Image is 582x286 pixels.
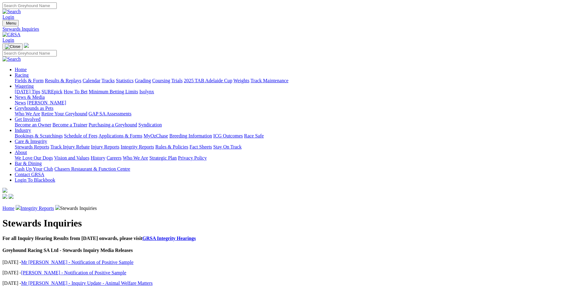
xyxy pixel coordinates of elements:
a: Bookings & Scratchings [15,133,63,138]
a: MyOzChase [144,133,168,138]
a: Isolynx [139,89,154,94]
h1: Stewards Inquiries [2,218,580,229]
b: For all Inquiry Hearing Results from [DATE] onwards, please visit [2,236,196,241]
a: [PERSON_NAME] [27,100,66,105]
a: News & Media [15,95,45,100]
a: Fact Sheets [190,144,212,149]
a: Strategic Plan [149,155,177,160]
a: Results & Replays [45,78,81,83]
a: Minimum Betting Limits [89,89,138,94]
div: Care & Integrity [15,144,580,150]
a: [PERSON_NAME] - Notification of Positive Sample [21,270,126,275]
input: Search [2,50,57,56]
a: SUREpick [41,89,62,94]
div: About [15,155,580,161]
a: How To Bet [64,89,88,94]
a: Mr [PERSON_NAME] - Inquiry Update - Animal Welfare Matters [21,280,153,286]
a: Race Safe [244,133,264,138]
a: ICG Outcomes [213,133,243,138]
a: Greyhounds as Pets [15,106,53,111]
img: chevron-right.svg [16,205,21,210]
div: Get Involved [15,122,580,128]
a: Mr [PERSON_NAME] - Notification of Positive Sample [21,260,133,265]
a: About [15,150,27,155]
a: Track Maintenance [251,78,288,83]
a: We Love Our Dogs [15,155,53,160]
div: Bar & Dining [15,166,580,172]
div: Wagering [15,89,580,95]
a: Injury Reports [91,144,119,149]
a: Fields & Form [15,78,44,83]
a: Racing [15,72,29,78]
img: Search [2,9,21,14]
a: Wagering [15,83,34,89]
a: GRSA Integrity Hearings [142,236,196,241]
a: Care & Integrity [15,139,47,144]
a: Home [2,206,14,211]
a: Tracks [102,78,115,83]
a: Careers [106,155,121,160]
a: Statistics [116,78,134,83]
a: Login [2,37,14,43]
img: twitter.svg [9,194,13,199]
button: Toggle navigation [2,43,23,50]
p: [DATE] - [2,260,580,265]
a: Syndication [138,122,162,127]
a: Purchasing a Greyhound [89,122,137,127]
span: Menu [6,21,16,25]
img: logo-grsa-white.png [24,43,29,48]
div: Greyhounds as Pets [15,111,580,117]
a: Get Involved [15,117,40,122]
a: Stewards Inquiries [2,26,580,32]
button: Toggle navigation [2,20,19,26]
p: [DATE] - [2,270,580,276]
a: Become an Owner [15,122,51,127]
input: Search [2,2,57,9]
a: History [91,155,105,160]
div: Industry [15,133,580,139]
a: Home [15,67,27,72]
a: Breeding Information [169,133,212,138]
a: Coursing [152,78,170,83]
p: Stewards Inquiries [2,205,580,211]
a: Integrity Reports [121,144,154,149]
a: Applications & Forms [98,133,142,138]
a: Vision and Values [54,155,89,160]
a: Industry [15,128,31,133]
a: GAP SA Assessments [89,111,132,116]
a: Login To Blackbook [15,177,55,183]
a: Who We Are [123,155,148,160]
a: Who We Are [15,111,40,116]
a: Grading [135,78,151,83]
a: Become a Trainer [52,122,87,127]
div: Racing [15,78,580,83]
a: Schedule of Fees [64,133,97,138]
p: [DATE] - [2,280,580,286]
a: Integrity Reports [21,206,54,211]
img: facebook.svg [2,194,7,199]
h4: Greyhound Racing SA Ltd - Stewards Inquiry Media Releases [2,248,580,253]
a: Chasers Restaurant & Function Centre [54,166,130,172]
a: 2025 TAB Adelaide Cup [184,78,232,83]
div: News & Media [15,100,580,106]
img: Close [5,44,20,49]
a: Trials [171,78,183,83]
img: logo-grsa-white.png [2,188,7,193]
a: Calendar [83,78,100,83]
a: [DATE] Tips [15,89,40,94]
img: chevron-right.svg [55,205,60,210]
a: Weights [233,78,249,83]
img: GRSA [2,32,21,37]
a: Login [2,14,14,20]
a: Bar & Dining [15,161,42,166]
a: Track Injury Rebate [50,144,90,149]
a: News [15,100,26,105]
a: Stewards Reports [15,144,49,149]
a: Privacy Policy [178,155,207,160]
img: Search [2,56,21,62]
a: Rules & Policies [155,144,188,149]
a: Contact GRSA [15,172,44,177]
a: Retire Your Greyhound [41,111,87,116]
a: Stay On Track [213,144,241,149]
